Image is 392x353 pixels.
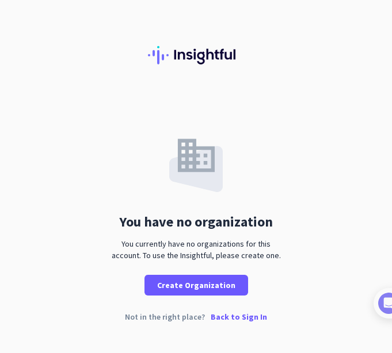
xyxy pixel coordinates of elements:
span: Create Organization [157,279,235,291]
button: Create Organization [144,275,248,296]
div: You currently have no organizations for this account. To use the Insightful, please create one. [107,238,286,261]
p: Back to Sign In [211,313,267,321]
div: You have no organization [119,215,273,229]
img: Insightful [148,46,245,64]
